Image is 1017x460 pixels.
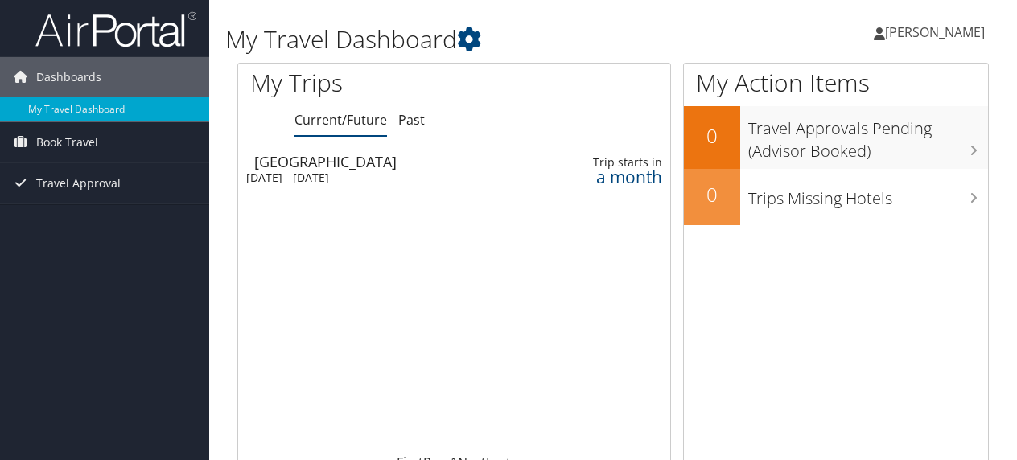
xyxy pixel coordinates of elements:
[36,122,98,162] span: Book Travel
[250,66,478,100] h1: My Trips
[36,57,101,97] span: Dashboards
[684,181,740,208] h2: 0
[885,23,985,41] span: [PERSON_NAME]
[36,163,121,203] span: Travel Approval
[748,179,988,210] h3: Trips Missing Hotels
[874,8,1001,56] a: [PERSON_NAME]
[570,155,661,170] div: Trip starts in
[35,10,196,48] img: airportal-logo.png
[398,111,425,129] a: Past
[570,170,661,184] div: a month
[684,122,740,150] h2: 0
[748,109,988,162] h3: Travel Approvals Pending (Advisor Booked)
[246,170,513,185] div: [DATE] - [DATE]
[684,66,988,100] h1: My Action Items
[225,23,743,56] h1: My Travel Dashboard
[294,111,387,129] a: Current/Future
[684,106,988,168] a: 0Travel Approvals Pending (Advisor Booked)
[254,154,521,169] div: [GEOGRAPHIC_DATA]
[684,169,988,225] a: 0Trips Missing Hotels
